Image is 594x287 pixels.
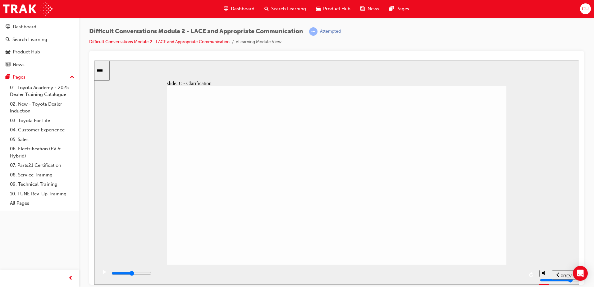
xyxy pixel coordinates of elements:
[7,116,77,125] a: 03. Toyota For Life
[7,180,77,189] a: 09. Technical Training
[368,5,379,12] span: News
[271,5,306,12] span: Search Learning
[219,2,259,15] a: guage-iconDashboard
[384,2,414,15] a: pages-iconPages
[6,24,10,30] span: guage-icon
[311,2,355,15] a: car-iconProduct Hub
[13,48,40,56] div: Product Hub
[231,5,254,12] span: Dashboard
[6,49,10,55] span: car-icon
[2,59,77,71] a: News
[259,2,311,15] a: search-iconSearch Learning
[12,36,47,43] div: Search Learning
[236,39,281,46] li: eLearning Module View
[7,125,77,135] a: 04. Customer Experience
[3,2,53,16] img: Trak
[13,61,25,68] div: News
[17,210,57,215] input: slide progress
[2,34,77,45] a: Search Learning
[466,213,477,218] span: PREV
[224,5,228,13] span: guage-icon
[6,37,10,43] span: search-icon
[7,83,77,99] a: 01. Toyota Academy - 2025 Dealer Training Catalogue
[7,170,77,180] a: 08. Service Training
[446,217,486,222] input: volume
[309,27,318,36] span: learningRecordVerb_ATTEMPT-icon
[2,71,77,83] button: Pages
[89,28,303,35] span: Difficult Conversations Module 2 - LACE and Appropriate Communication
[6,75,10,80] span: pages-icon
[7,99,77,116] a: 02. New - Toyota Dealer Induction
[264,5,269,13] span: search-icon
[68,275,73,282] span: prev-icon
[458,210,482,219] button: previous
[6,62,10,68] span: news-icon
[3,209,14,220] button: play/pause
[445,204,455,224] div: misc controls
[389,5,394,13] span: pages-icon
[13,23,36,30] div: Dashboard
[7,189,77,199] a: 10. TUNE Rev-Up Training
[3,204,442,224] div: playback controls
[445,209,455,216] button: volume
[458,204,482,224] nav: slide navigation
[320,29,341,34] div: Attempted
[580,3,591,14] button: GU
[2,21,77,33] a: Dashboard
[7,161,77,170] a: 07. Parts21 Certification
[360,5,365,13] span: news-icon
[7,144,77,161] a: 06. Electrification (EV & Hybrid)
[355,2,384,15] a: news-iconNews
[2,20,77,71] button: DashboardSearch LearningProduct HubNews
[7,135,77,144] a: 05. Sales
[323,5,350,12] span: Product Hub
[2,46,77,58] a: Product Hub
[89,39,230,44] a: Difficult Conversations Module 2 - LACE and Appropriate Communication
[573,266,588,281] div: Open Intercom Messenger
[305,28,307,35] span: |
[433,210,442,219] button: replay
[70,73,74,81] span: up-icon
[582,5,589,12] span: GU
[396,5,409,12] span: Pages
[13,74,25,81] div: Pages
[7,198,77,208] a: All Pages
[316,5,321,13] span: car-icon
